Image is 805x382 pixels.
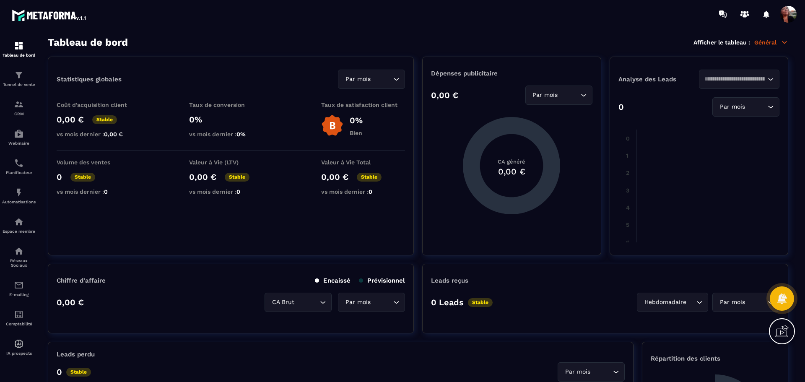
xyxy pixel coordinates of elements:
tspan: 6 [626,239,629,246]
tspan: 1 [626,152,628,159]
p: E-mailing [2,292,36,297]
p: 0 [618,102,624,112]
img: formation [14,41,24,51]
div: Search for option [338,70,405,89]
p: Général [754,39,788,46]
img: email [14,280,24,290]
p: Analyse des Leads [618,75,699,83]
p: Taux de satisfaction client [321,101,405,108]
img: automations [14,187,24,197]
p: Valeur à Vie Total [321,159,405,166]
tspan: 4 [626,204,629,211]
p: 0,00 € [321,172,348,182]
p: Tableau de bord [2,53,36,57]
p: IA prospects [2,351,36,356]
p: Chiffre d’affaire [57,277,106,284]
p: 0% [350,115,363,125]
p: Bien [350,130,363,136]
p: 0,00 € [189,172,216,182]
p: Leads reçus [431,277,468,284]
p: Valeur à Vie (LTV) [189,159,273,166]
span: 0 [236,188,240,195]
span: Par mois [718,102,747,112]
span: Par mois [718,298,747,307]
p: Statistiques globales [57,75,122,83]
p: Comptabilité [2,322,36,326]
div: Search for option [265,293,332,312]
input: Search for option [747,102,766,112]
input: Search for option [688,298,694,307]
p: Encaissé [315,277,351,284]
span: Par mois [563,367,592,377]
img: logo [12,8,87,23]
p: Stable [468,298,493,307]
img: automations [14,339,24,349]
p: vs mois dernier : [189,188,273,195]
input: Search for option [747,298,766,307]
a: automationsautomationsWebinaire [2,122,36,152]
div: Search for option [699,70,779,89]
p: 0% [189,114,273,125]
tspan: 0 [626,135,629,142]
img: formation [14,70,24,80]
input: Search for option [704,75,766,84]
p: Espace membre [2,229,36,234]
p: Dépenses publicitaire [431,70,592,77]
p: Répartition des clients [651,355,779,362]
p: Afficher le tableau : [693,39,750,46]
p: Stable [357,173,382,182]
span: Par mois [531,91,560,100]
p: Réseaux Sociaux [2,258,36,268]
p: 0,00 € [431,90,458,100]
div: Search for option [525,86,592,105]
p: vs mois dernier : [189,131,273,138]
p: Taux de conversion [189,101,273,108]
span: 0 [104,188,108,195]
a: formationformationTableau de bord [2,34,36,64]
img: automations [14,217,24,227]
p: Prévisionnel [359,277,405,284]
span: 0% [236,131,246,138]
a: formationformationTunnel de vente [2,64,36,93]
div: Search for option [637,293,708,312]
a: schedulerschedulerPlanificateur [2,152,36,181]
img: b-badge-o.b3b20ee6.svg [321,114,343,137]
input: Search for option [560,91,579,100]
span: CA Brut [270,298,296,307]
a: social-networksocial-networkRéseaux Sociaux [2,240,36,274]
span: Par mois [343,75,372,84]
span: 0,00 € [104,131,123,138]
span: Hebdomadaire [642,298,688,307]
a: emailemailE-mailing [2,274,36,303]
p: 0 Leads [431,297,464,307]
a: formationformationCRM [2,93,36,122]
input: Search for option [372,298,391,307]
div: Search for option [712,97,779,117]
img: scheduler [14,158,24,168]
img: automations [14,129,24,139]
h3: Tableau de bord [48,36,128,48]
img: social-network [14,246,24,256]
tspan: 3 [626,187,629,194]
p: Leads perdu [57,351,95,358]
a: accountantaccountantComptabilité [2,303,36,333]
p: Stable [92,115,117,124]
p: vs mois dernier : [57,188,140,195]
p: CRM [2,112,36,116]
a: automationsautomationsEspace membre [2,210,36,240]
div: Search for option [338,293,405,312]
tspan: 5 [626,221,629,228]
tspan: 2 [626,169,629,176]
a: automationsautomationsAutomatisations [2,181,36,210]
input: Search for option [372,75,391,84]
span: Par mois [343,298,372,307]
p: Automatisations [2,200,36,204]
p: 0 [57,172,62,182]
img: formation [14,99,24,109]
p: vs mois dernier : [321,188,405,195]
p: Stable [70,173,95,182]
input: Search for option [296,298,318,307]
p: Planificateur [2,170,36,175]
p: vs mois dernier : [57,131,140,138]
span: 0 [369,188,372,195]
